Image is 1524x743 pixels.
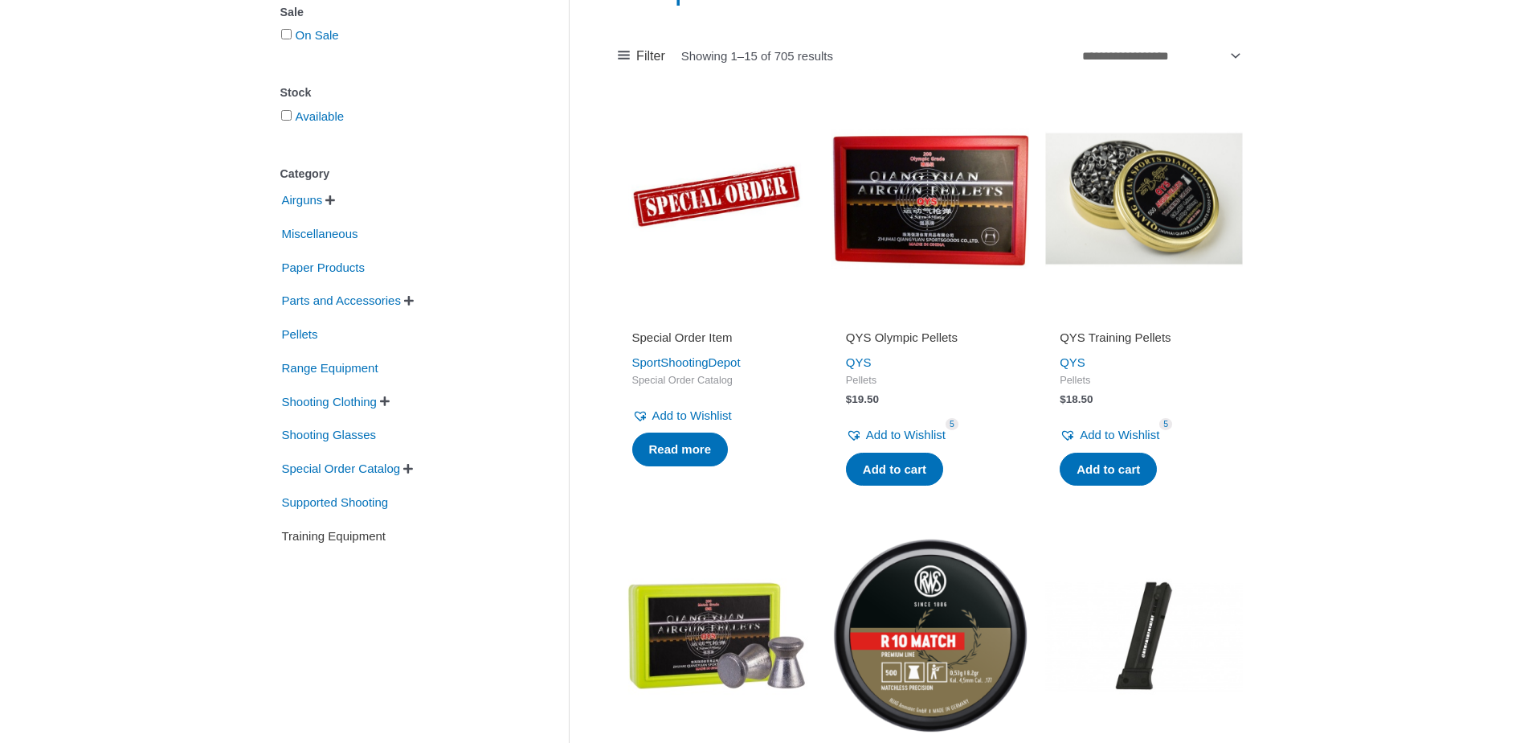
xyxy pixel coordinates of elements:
img: QYS Match Pellets [618,536,815,734]
a: SportShootingDepot [632,355,741,369]
bdi: 19.50 [846,393,879,405]
span: Add to Wishlist [1080,428,1159,441]
a: Add to Wishlist [1060,424,1159,446]
span: Special Order Catalog [280,455,402,482]
a: On Sale [296,28,339,42]
input: Available [281,110,292,121]
p: Showing 1–15 of 705 results [681,50,833,62]
a: QYS Olympic Pellets [846,330,1015,351]
span: Paper Products [280,254,366,281]
span: Miscellaneous [280,220,360,248]
a: Filter [618,44,665,68]
span: Shooting Clothing [280,388,378,416]
a: Add to Wishlist [846,424,946,446]
div: Category [280,162,521,186]
a: Parts and Accessories [280,293,402,306]
a: QYS [846,355,872,369]
a: Special Order Catalog [280,461,402,474]
span: Supported Shooting [280,489,390,516]
span: Parts and Accessories [280,287,402,314]
span:  [325,195,335,206]
span: $ [846,393,852,405]
img: QYS Olympic Pellets [831,100,1029,298]
span:  [403,463,413,474]
span: 5 [946,418,958,430]
a: Read more about “Special Order Item” [632,433,729,466]
iframe: Customer reviews powered by Trustpilot [632,307,801,326]
a: Add to cart: “QYS Training Pellets” [1060,453,1157,486]
span: Add to Wishlist [866,428,946,441]
span: Add to Wishlist [652,408,732,422]
a: Paper Products [280,259,366,273]
span: Airguns [280,187,325,214]
iframe: Customer reviews powered by Trustpilot [1060,307,1228,326]
a: Airguns [280,192,325,206]
a: Shooting Glasses [280,427,378,441]
a: QYS Training Pellets [1060,330,1228,351]
a: Range Equipment [280,360,380,374]
span: Pellets [280,321,320,348]
h2: QYS Training Pellets [1060,330,1228,346]
span: $ [1060,393,1066,405]
span: Pellets [846,374,1015,388]
div: Sale [280,1,521,24]
a: Training Equipment [280,527,388,541]
span: Range Equipment [280,355,380,382]
select: Shop order [1077,43,1244,69]
span: Filter [636,44,665,68]
a: QYS [1060,355,1085,369]
iframe: Customer reviews powered by Trustpilot [846,307,1015,326]
span:  [380,396,390,407]
span: Shooting Glasses [280,421,378,449]
a: Shooting Clothing [280,393,378,407]
a: Available [296,109,345,123]
span:  [404,295,414,306]
a: Add to cart: “QYS Olympic Pellets” [846,453,943,486]
input: On Sale [281,29,292,39]
h2: QYS Olympic Pellets [846,330,1015,346]
span: Pellets [1060,374,1228,388]
img: X-Esse 10 Shot Magazine [1045,536,1243,734]
span: Training Equipment [280,523,388,550]
a: Add to Wishlist [632,404,732,427]
a: Supported Shooting [280,495,390,508]
img: QYS Training Pellets [1045,100,1243,298]
img: Special Order Item [618,100,815,298]
div: Stock [280,81,521,105]
span: Special Order Catalog [632,374,801,388]
span: 5 [1159,418,1172,430]
a: Special Order Item [632,330,801,351]
a: Miscellaneous [280,226,360,240]
bdi: 18.50 [1060,393,1093,405]
h2: Special Order Item [632,330,801,346]
a: Pellets [280,326,320,340]
img: RWS R10 Match [831,536,1029,734]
